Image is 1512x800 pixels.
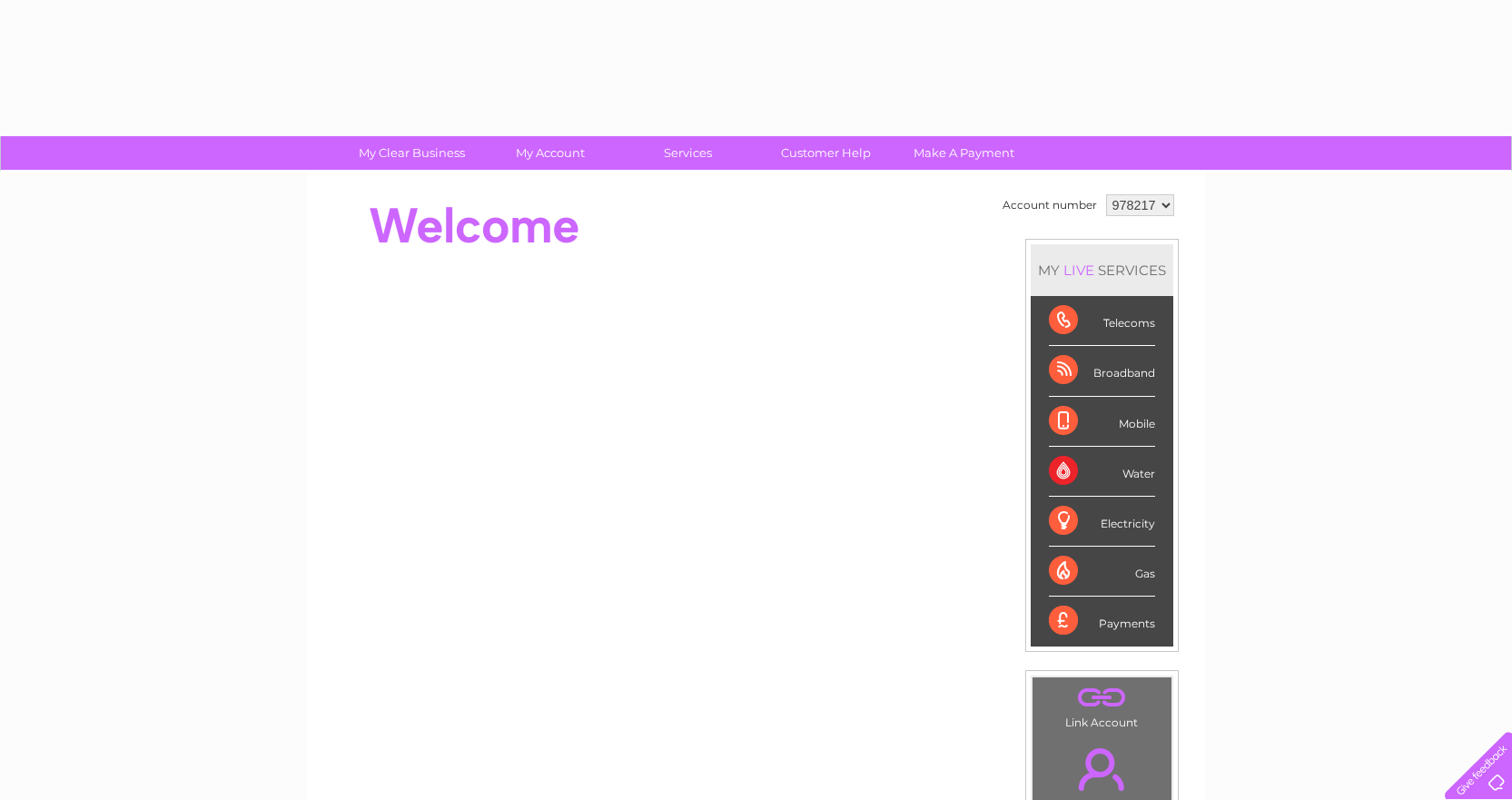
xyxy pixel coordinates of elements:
div: Water [1049,447,1155,497]
td: Link Account [1032,677,1172,734]
a: . [1037,682,1167,714]
td: Account number [998,190,1102,221]
div: Electricity [1049,497,1155,547]
div: Mobile [1049,397,1155,447]
a: Customer Help [751,136,901,170]
div: Broadband [1049,346,1155,396]
div: Payments [1049,597,1155,646]
a: My Clear Business [337,136,487,170]
a: My Account [475,136,625,170]
div: Telecoms [1049,296,1155,346]
div: MY SERVICES [1031,244,1173,296]
div: Gas [1049,547,1155,597]
div: LIVE [1060,262,1098,279]
a: Make A Payment [889,136,1039,170]
a: Services [613,136,763,170]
